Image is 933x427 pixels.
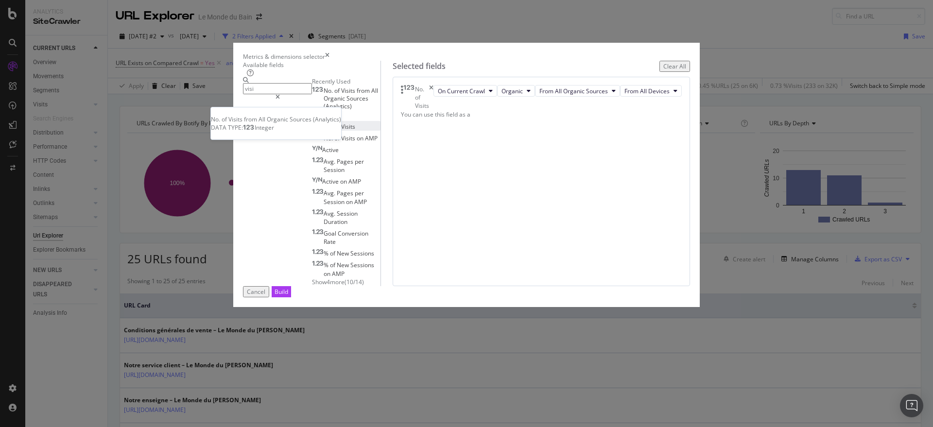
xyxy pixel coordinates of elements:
div: All fields [312,110,380,119]
div: modal [233,43,700,307]
span: On Current Crawl [438,87,485,95]
span: AMP [354,198,367,206]
div: times [429,85,433,110]
span: Visits [341,86,357,95]
span: Conversion [338,229,368,238]
span: From All Devices [624,87,670,95]
span: from [357,86,371,95]
span: on [357,134,365,142]
div: Cancel [247,288,265,296]
span: New [337,261,350,269]
span: Session [324,198,346,206]
span: Integer [255,123,274,132]
span: Sources [346,94,368,102]
span: of [330,261,337,269]
div: Recently Used [312,77,380,85]
button: On Current Crawl [433,85,497,97]
span: of [334,134,341,142]
button: Clear All [659,61,690,72]
div: Open Intercom Messenger [900,394,923,417]
span: New [337,249,350,257]
span: Visits [341,134,357,142]
span: Active [322,177,340,186]
span: AMP [348,177,361,186]
span: Session [337,209,358,218]
span: per [355,157,364,166]
span: Sessions [350,249,374,257]
span: Show 4 more [312,278,345,286]
button: Organic [497,85,535,97]
div: Metrics & dimensions selector [243,52,325,61]
div: Selected fields [393,61,446,72]
span: % [324,261,330,269]
span: Pages [337,157,355,166]
span: From All Organic Sources [539,87,608,95]
span: Avg. [324,189,337,197]
span: No. [324,134,334,142]
span: per [355,189,364,197]
span: Organic [324,94,346,102]
span: on [340,177,348,186]
span: Rate [324,238,336,246]
span: % [324,249,330,257]
span: AMP [365,134,378,142]
div: No. of Visits [415,85,429,110]
button: Build [272,286,291,297]
div: You can use this field as a [401,110,682,119]
span: on [324,270,332,278]
span: of [334,86,341,95]
span: Duration [324,218,347,226]
div: Available fields [243,61,380,69]
span: Sessions [350,261,374,269]
span: Avg. [324,157,337,166]
button: From All Organic Sources [535,85,620,97]
span: Organic [501,87,523,95]
span: Active [322,146,339,154]
span: of [330,249,337,257]
input: Search by field name [243,83,312,94]
span: All [371,86,378,95]
span: Pages [337,189,355,197]
button: From All Devices [620,85,682,97]
span: AMP [332,270,345,278]
div: Build [275,288,288,296]
span: Avg. [324,209,337,218]
span: No. [324,86,334,95]
div: No. of VisitstimesOn Current CrawlOrganicFrom All Organic SourcesFrom All Devices [401,85,682,110]
button: Cancel [243,286,269,297]
span: (Analytics) [324,102,352,110]
span: ( 10 / 14 ) [345,278,364,286]
div: times [325,52,329,61]
div: No. of Visits from All Organic Sources (Analytics) [211,115,341,123]
span: on [346,198,354,206]
span: Goal [324,229,338,238]
span: Visits [341,122,355,131]
span: Session [324,166,345,174]
span: DATA TYPE: [211,123,243,132]
div: Clear All [663,62,686,70]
